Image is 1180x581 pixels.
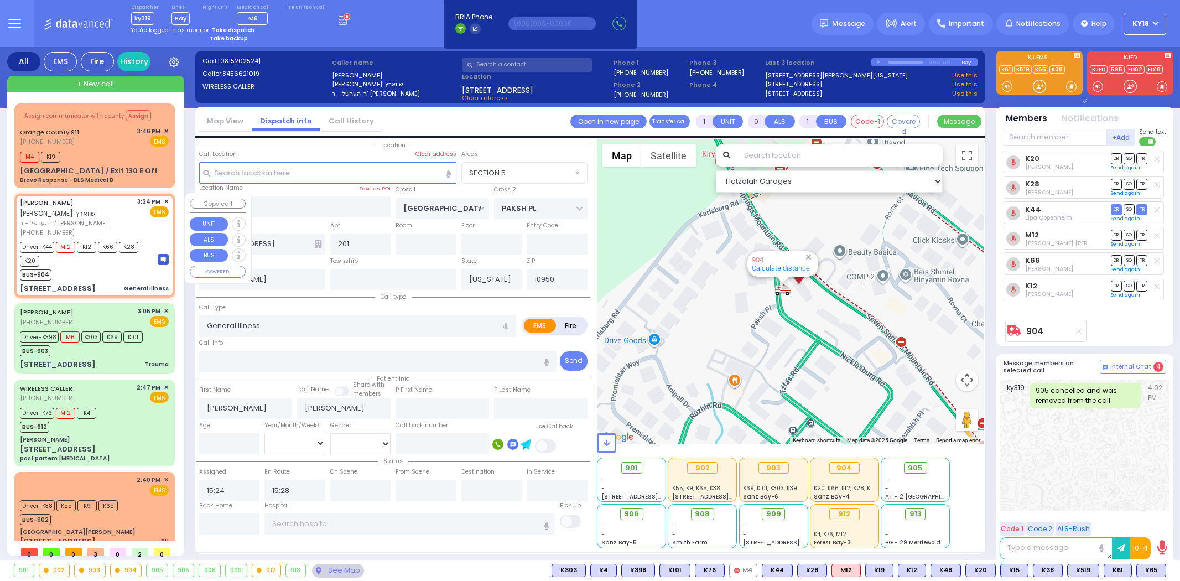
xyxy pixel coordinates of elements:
span: KY18 [1132,19,1149,29]
span: TR [1136,230,1147,240]
span: [PHONE_NUMBER] [20,228,75,237]
label: Fire units on call [284,4,326,11]
span: Message [832,18,865,29]
span: 901 [625,463,638,474]
label: Night unit [202,4,227,11]
button: Show satellite imagery [641,144,696,167]
div: BLS [1136,564,1166,577]
span: TR [1136,153,1147,164]
div: 906 [173,564,194,577]
div: 909 [226,564,247,577]
span: BRIA Phone [455,12,492,22]
button: Drag Pegman onto the map to open Street View [956,409,978,431]
label: Areas [461,150,478,159]
span: ✕ [164,127,169,136]
div: 905 [147,564,168,577]
label: Save as POI [359,185,391,193]
span: BUS-904 [20,269,51,281]
label: P First Name [396,386,432,395]
button: BUS [816,115,846,128]
span: [PHONE_NUMBER] [20,318,75,326]
label: Call Location [199,150,237,159]
span: [STREET_ADDRESS] [462,85,533,94]
span: Yona Dovid Perl [1025,163,1073,171]
label: Entry Code [527,221,558,230]
label: Hospital [264,501,289,510]
a: [STREET_ADDRESS] [765,80,822,89]
label: Assigned [199,468,226,476]
label: ר' הערשל - ר' [PERSON_NAME] [332,89,458,98]
div: BLS [552,564,586,577]
span: SECTION 5 [469,168,506,179]
a: 904 [1026,327,1043,335]
input: Search a contact [462,58,592,72]
button: Copy call [190,199,246,209]
a: [STREET_ADDRESS] [765,89,822,98]
div: [STREET_ADDRESS] [20,283,96,294]
span: Status [378,457,408,465]
img: comment-alt.png [1103,365,1108,370]
label: [PHONE_NUMBER] [614,68,668,76]
label: First Name [199,386,231,395]
span: DR [1111,153,1122,164]
label: Use Callback [535,422,573,431]
button: Code 2 [1026,522,1054,536]
img: red-radio-icon.svg [734,568,740,573]
button: COVERED [190,266,246,278]
span: M6 [248,14,258,23]
span: TR [1136,179,1147,189]
div: 904 [111,564,142,577]
div: 904 [774,283,791,297]
div: BLS [1033,564,1063,577]
span: 8456621019 [222,69,259,78]
a: WIRELESS CALLER [20,384,72,393]
span: 0 [21,548,38,556]
button: Close [803,252,814,262]
label: Fire [555,319,586,333]
span: You're logged in as monitor. [131,26,210,34]
span: SO [1124,204,1135,215]
label: Call Info [199,339,223,347]
label: Floor [461,221,475,230]
span: Avrumi Warfman [1025,264,1073,273]
button: ALS [765,115,795,128]
input: Search member [1004,129,1107,146]
span: 905 [908,463,923,474]
label: Room [396,221,412,230]
label: Apt [330,221,340,230]
label: Location [462,72,610,81]
span: DR [1111,255,1122,266]
label: Location Name [199,184,243,193]
span: Important [949,19,984,29]
span: K101 [123,331,143,343]
span: ✕ [164,383,169,392]
a: Send again [1111,266,1140,273]
label: Destination [461,468,495,476]
a: FD18 [1146,65,1163,74]
span: Help [1091,19,1106,29]
div: 901 [14,564,34,577]
div: BLS [659,564,690,577]
button: Message [937,115,981,128]
div: General Illness [124,284,169,293]
span: 3:05 PM [138,307,160,315]
button: Internal Chat 4 [1100,360,1166,374]
span: 2:40 PM [137,476,160,484]
span: 2 [132,548,148,556]
div: BLS [931,564,961,577]
span: ✕ [164,475,169,485]
button: Show street map [602,144,641,167]
div: BLS [762,564,793,577]
label: [PHONE_NUMBER] [614,90,668,98]
span: 0 [43,548,60,556]
label: On Scene [330,468,357,476]
span: M4 [20,152,39,163]
div: CHANANYA SCHWARTZ [789,253,808,287]
div: 908 [199,564,220,577]
span: 0 [154,548,170,556]
span: Phone 3 [689,58,761,68]
div: BLS [621,564,655,577]
label: Cad: [202,56,329,66]
span: ky319 [1007,383,1030,408]
span: Phone 2 [614,80,685,90]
